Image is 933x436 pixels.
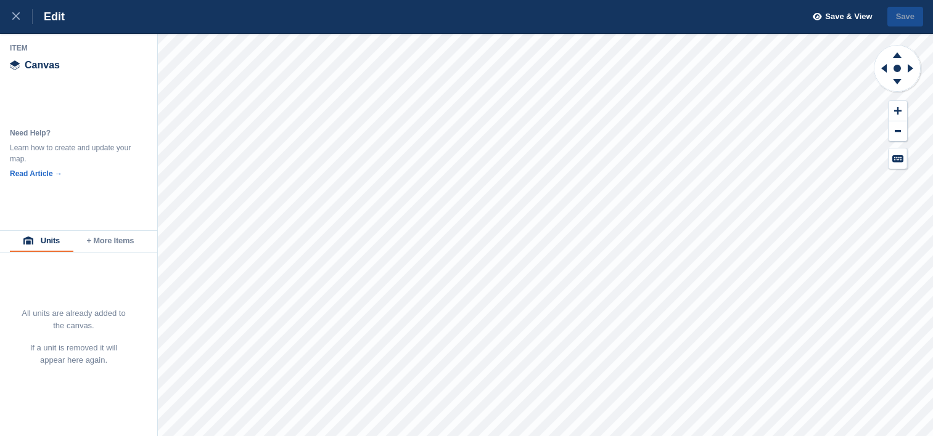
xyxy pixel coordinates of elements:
[889,121,907,142] button: Zoom Out
[10,127,133,139] div: Need Help?
[73,231,147,252] button: + More Items
[889,101,907,121] button: Zoom In
[10,231,73,252] button: Units
[25,60,60,70] span: Canvas
[10,43,148,53] div: Item
[33,9,65,24] div: Edit
[10,142,133,164] div: Learn how to create and update your map.
[887,7,923,27] button: Save
[889,148,907,169] button: Keyboard Shortcuts
[10,169,62,178] a: Read Article →
[10,60,20,70] img: canvas-icn.9d1aba5b.svg
[825,10,872,23] span: Save & View
[21,342,126,366] p: If a unit is removed it will appear here again.
[21,307,126,332] p: All units are already added to the canvas.
[806,7,873,27] button: Save & View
